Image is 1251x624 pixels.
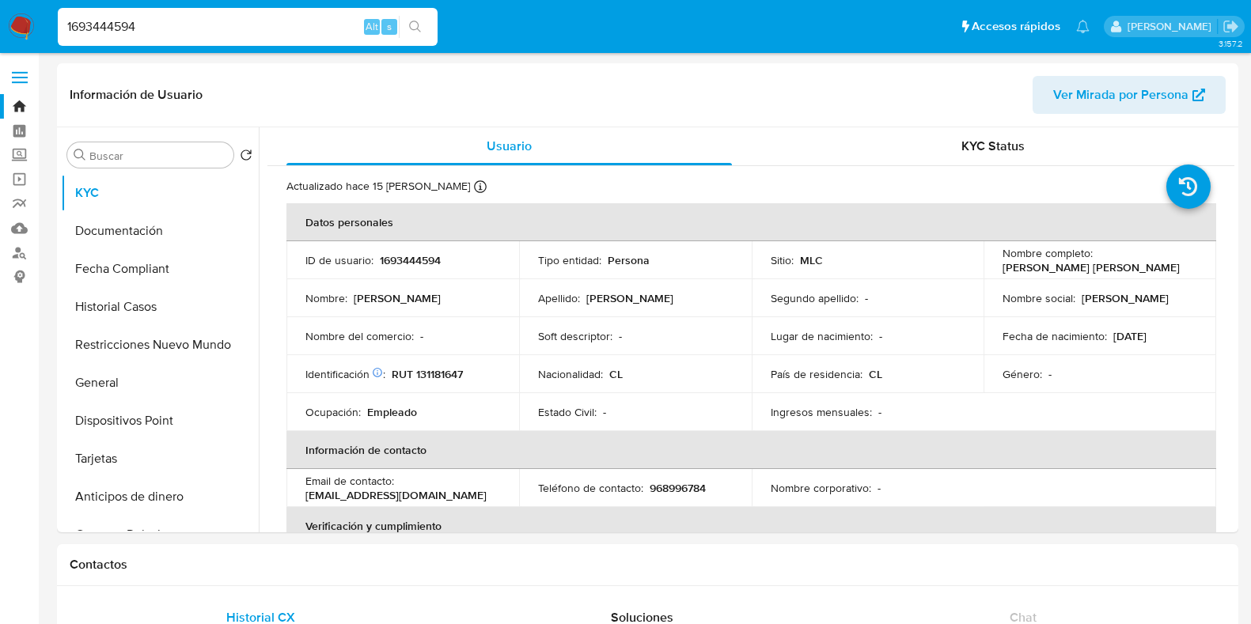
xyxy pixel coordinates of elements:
[865,291,868,305] p: -
[1003,246,1093,260] p: Nombre completo :
[603,405,606,419] p: -
[650,481,706,495] p: 968996784
[305,367,385,381] p: Identificación :
[771,329,873,343] p: Lugar de nacimiento :
[305,253,373,267] p: ID de usuario :
[305,329,414,343] p: Nombre del comercio :
[771,405,872,419] p: Ingresos mensuales :
[771,253,794,267] p: Sitio :
[305,291,347,305] p: Nombre :
[1003,329,1107,343] p: Fecha de nacimiento :
[538,253,601,267] p: Tipo entidad :
[538,291,580,305] p: Apellido :
[1003,367,1042,381] p: Género :
[1048,367,1052,381] p: -
[286,431,1216,469] th: Información de contacto
[61,478,259,516] button: Anticipos de dinero
[972,18,1060,35] span: Accesos rápidos
[800,253,823,267] p: MLC
[487,137,532,155] span: Usuario
[74,149,86,161] button: Buscar
[538,405,597,419] p: Estado Civil :
[1113,329,1147,343] p: [DATE]
[608,253,650,267] p: Persona
[380,253,441,267] p: 1693444594
[1003,260,1180,274] p: [PERSON_NAME] [PERSON_NAME]
[538,481,643,495] p: Teléfono de contacto :
[879,329,882,343] p: -
[609,367,623,381] p: CL
[305,474,394,488] p: Email de contacto :
[61,288,259,326] button: Historial Casos
[58,17,438,37] input: Buscar usuario o caso...
[366,19,378,34] span: Alt
[89,149,227,163] input: Buscar
[392,367,463,381] p: RUT 131181647
[305,405,361,419] p: Ocupación :
[61,250,259,288] button: Fecha Compliant
[1076,20,1090,33] a: Notificaciones
[286,507,1216,545] th: Verificación y cumplimiento
[240,149,252,166] button: Volver al orden por defecto
[367,405,417,419] p: Empleado
[1003,291,1075,305] p: Nombre social :
[286,203,1216,241] th: Datos personales
[878,405,881,419] p: -
[771,291,859,305] p: Segundo apellido :
[61,326,259,364] button: Restricciones Nuevo Mundo
[1223,18,1239,35] a: Salir
[286,179,470,194] p: Actualizado hace 15 [PERSON_NAME]
[586,291,673,305] p: [PERSON_NAME]
[61,364,259,402] button: General
[771,367,862,381] p: País de residencia :
[878,481,881,495] p: -
[1053,76,1188,114] span: Ver Mirada por Persona
[61,516,259,554] button: Cruces y Relaciones
[70,87,203,103] h1: Información de Usuario
[1033,76,1226,114] button: Ver Mirada por Persona
[538,329,612,343] p: Soft descriptor :
[961,137,1025,155] span: KYC Status
[869,367,882,381] p: CL
[420,329,423,343] p: -
[538,367,603,381] p: Nacionalidad :
[1128,19,1217,34] p: camilafernanda.paredessaldano@mercadolibre.cl
[1082,291,1169,305] p: [PERSON_NAME]
[70,557,1226,573] h1: Contactos
[399,16,431,38] button: search-icon
[619,329,622,343] p: -
[354,291,441,305] p: [PERSON_NAME]
[61,174,259,212] button: KYC
[61,440,259,478] button: Tarjetas
[61,402,259,440] button: Dispositivos Point
[771,481,871,495] p: Nombre corporativo :
[387,19,392,34] span: s
[61,212,259,250] button: Documentación
[305,488,487,502] p: [EMAIL_ADDRESS][DOMAIN_NAME]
